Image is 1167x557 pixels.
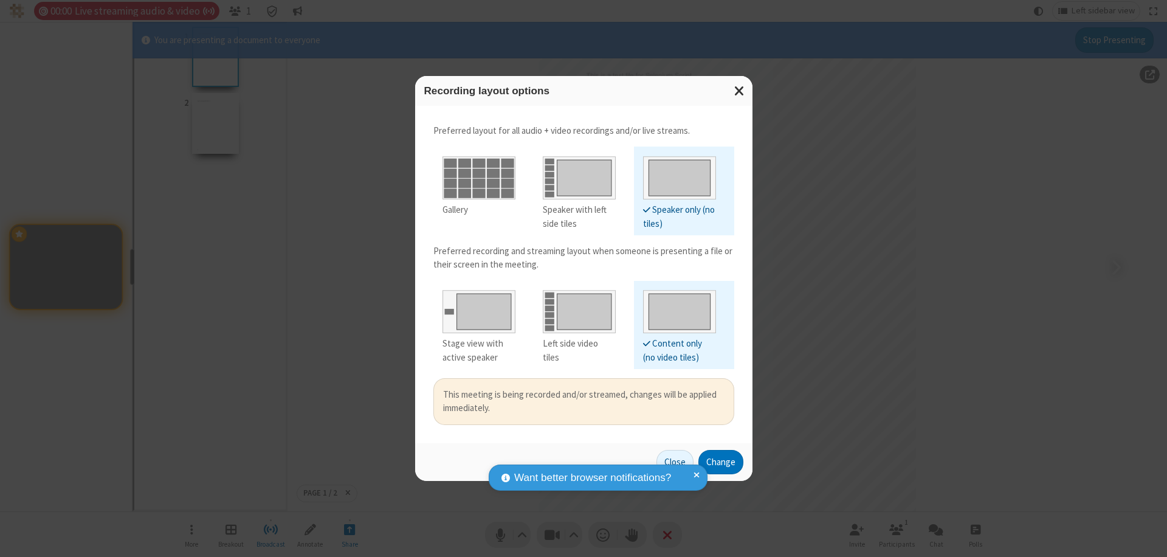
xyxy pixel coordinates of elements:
[443,388,725,415] div: This meeting is being recorded and/or streamed, changes will be applied immediately.
[543,151,616,199] img: Speaker with left side tiles
[543,285,616,333] img: Left side video tiles
[442,337,515,364] div: Stage view with active speaker
[514,470,671,486] span: Want better browser notifications?
[433,244,734,272] p: Preferred recording and streaming layout when someone is presenting a file or their screen in the...
[442,151,515,199] img: Gallery
[727,76,752,106] button: Close modal
[643,151,716,199] img: Speaker only (no tiles)
[698,450,743,474] button: Change
[424,85,743,97] h3: Recording layout options
[442,203,515,217] div: Gallery
[543,337,616,364] div: Left side video tiles
[543,203,616,230] div: Speaker with left side tiles
[442,285,515,333] img: Stage view with active speaker
[643,203,716,230] div: Speaker only (no tiles)
[643,285,716,333] img: Content only (no video tiles)
[656,450,694,474] button: Close
[433,124,734,138] p: Preferred layout for all audio + video recordings and/or live streams.
[643,337,716,364] div: Content only (no video tiles)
